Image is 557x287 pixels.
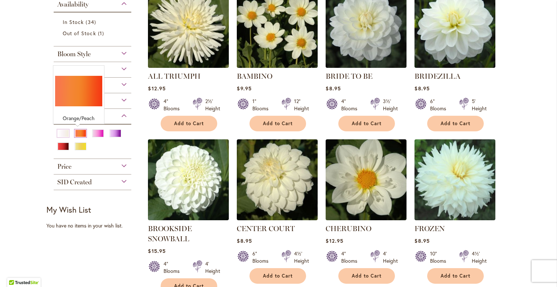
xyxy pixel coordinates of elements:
[205,260,220,275] div: 4' Height
[237,139,318,220] img: CENTER COURT
[326,85,341,92] span: $8.95
[326,139,407,220] img: CHERUBINO
[57,0,88,8] span: Availability
[427,268,484,284] button: Add to Cart
[237,85,251,92] span: $9.95
[98,29,106,37] span: 1
[383,98,398,112] div: 3½' Height
[164,98,184,112] div: 4" Blooms
[427,116,484,131] button: Add to Cart
[326,237,343,244] span: $12.95
[148,62,229,69] a: ALL TRIUMPH
[294,98,309,112] div: 12" Height
[148,139,229,220] img: BROOKSIDE SNOWBALL
[252,250,273,265] div: 6" Blooms
[414,72,461,81] a: BRIDEZILLA
[237,224,295,233] a: CENTER COURT
[164,260,184,275] div: 4" Blooms
[294,250,309,265] div: 4½' Height
[237,72,272,81] a: BAMBINO
[148,85,165,92] span: $12.95
[249,116,306,131] button: Add to Cart
[174,120,204,127] span: Add to Cart
[252,98,273,112] div: 1" Blooms
[148,247,165,254] span: $15.95
[338,116,395,131] button: Add to Cart
[5,261,26,282] iframe: Launch Accessibility Center
[414,215,495,222] a: Frozen
[341,250,362,265] div: 4" Blooms
[472,98,487,112] div: 5' Height
[441,120,470,127] span: Add to Cart
[63,29,124,37] a: Out of Stock 1
[414,85,429,92] span: $8.95
[352,120,381,127] span: Add to Cart
[263,273,293,279] span: Add to Cart
[383,250,398,265] div: 4' Height
[237,237,252,244] span: $8.95
[237,215,318,222] a: CENTER COURT
[57,50,91,58] span: Bloom Style
[63,18,124,26] a: In Stock 34
[249,268,306,284] button: Add to Cart
[341,98,362,112] div: 4" Blooms
[326,215,407,222] a: CHERUBINO
[326,72,372,81] a: BRIDE TO BE
[57,163,71,171] span: Price
[57,178,92,186] span: SID Created
[148,72,201,81] a: ALL TRIUMPH
[338,268,395,284] button: Add to Cart
[148,215,229,222] a: BROOKSIDE SNOWBALL
[414,139,495,220] img: Frozen
[472,250,487,265] div: 4½' Height
[63,19,84,25] span: In Stock
[263,120,293,127] span: Add to Cart
[46,204,91,215] strong: My Wish List
[86,18,98,26] span: 34
[414,62,495,69] a: BRIDEZILLA
[46,222,143,229] div: You have no items in your wish list.
[326,224,371,233] a: CHERUBINO
[63,30,96,37] span: Out of Stock
[430,250,450,265] div: 10" Blooms
[148,224,192,243] a: BROOKSIDE SNOWBALL
[352,273,381,279] span: Add to Cart
[430,98,450,112] div: 6" Blooms
[414,237,429,244] span: $8.95
[205,98,220,112] div: 2½' Height
[441,273,470,279] span: Add to Cart
[161,116,217,131] button: Add to Cart
[326,62,407,69] a: BRIDE TO BE
[55,115,102,122] div: Orange/Peach
[414,224,445,233] a: FROZEN
[237,62,318,69] a: BAMBINO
